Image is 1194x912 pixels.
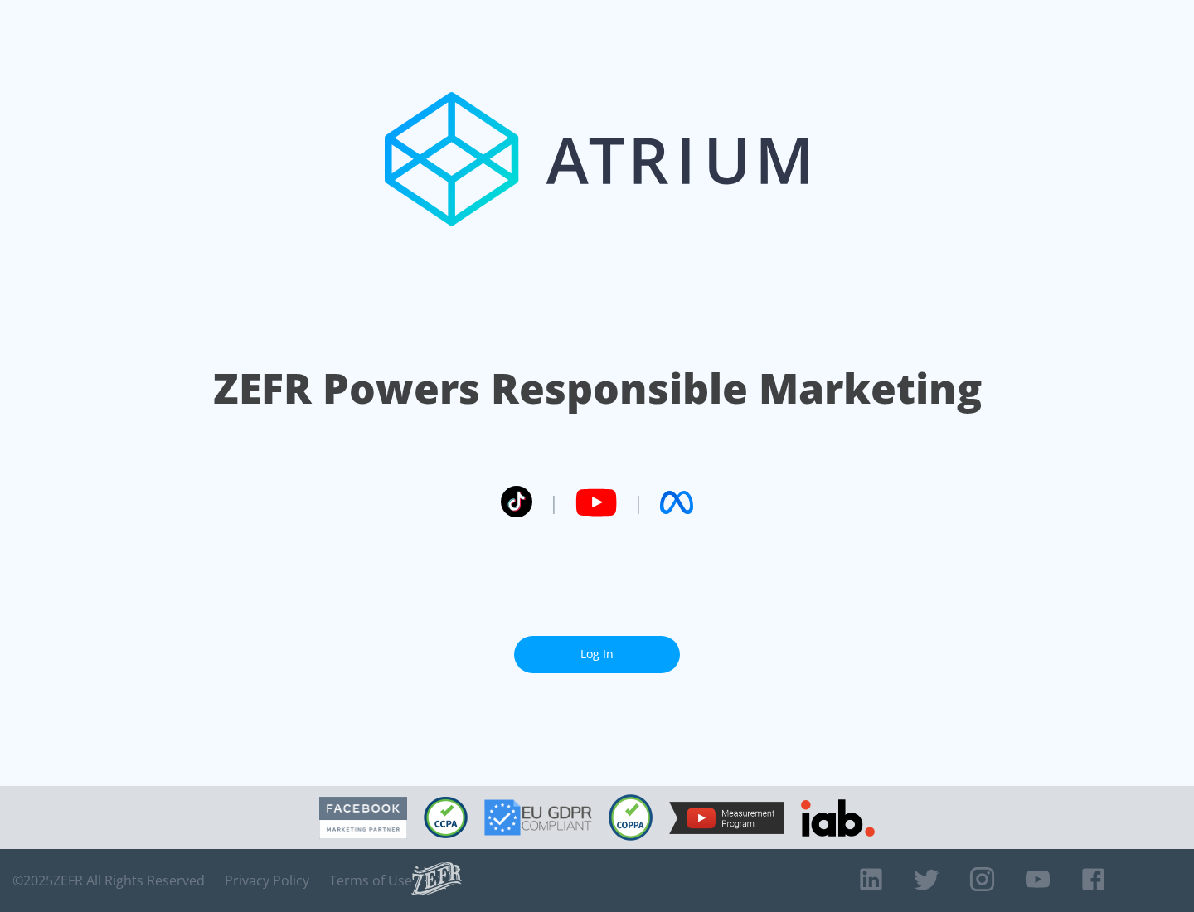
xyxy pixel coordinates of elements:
img: IAB [801,799,875,837]
img: YouTube Measurement Program [669,802,784,834]
span: | [549,490,559,515]
span: © 2025 ZEFR All Rights Reserved [12,872,205,889]
a: Terms of Use [329,872,412,889]
img: GDPR Compliant [484,799,592,836]
a: Privacy Policy [225,872,309,889]
a: Log In [514,636,680,673]
span: | [633,490,643,515]
img: COPPA Compliant [609,794,653,841]
img: Facebook Marketing Partner [319,797,407,839]
h1: ZEFR Powers Responsible Marketing [213,360,982,417]
img: CCPA Compliant [424,797,468,838]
